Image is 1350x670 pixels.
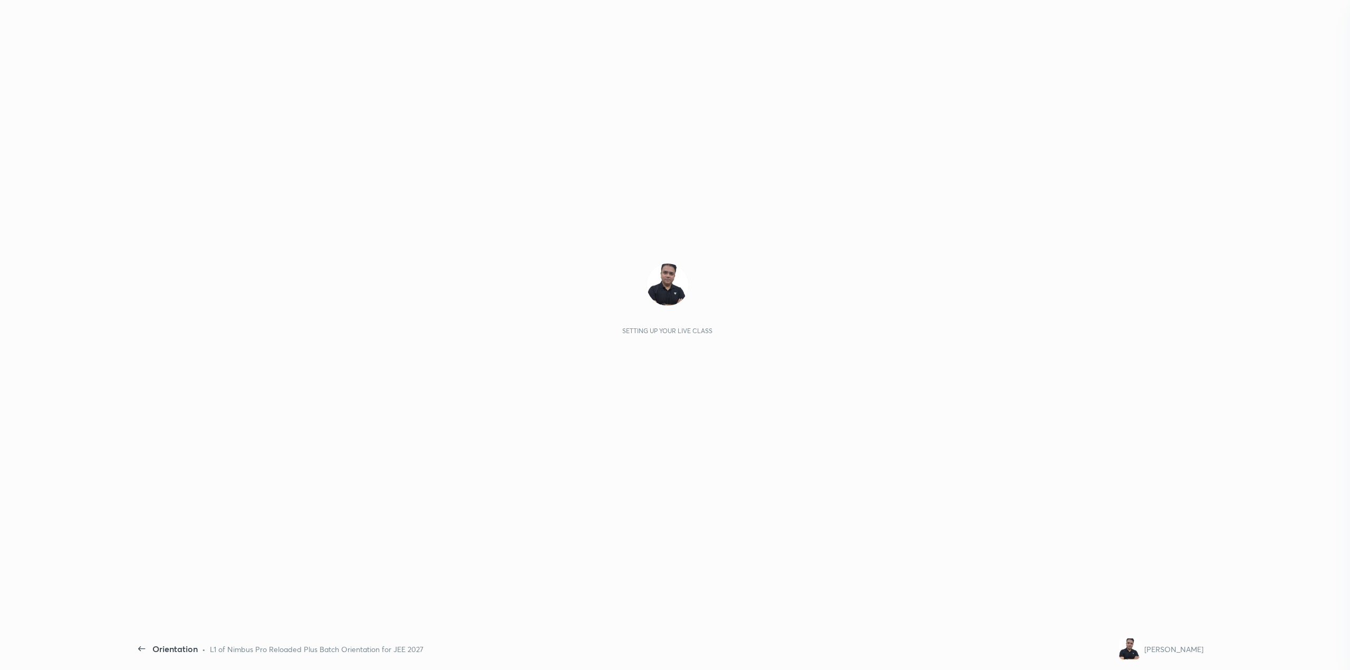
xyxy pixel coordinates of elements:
[1144,644,1203,655] div: [PERSON_NAME]
[202,644,206,655] div: •
[622,327,712,335] div: Setting up your live class
[647,264,689,306] img: d40932d52b0c415eb301489f8cfb2a5d.jpg
[210,644,423,655] div: L1 of Nimbus Pro Reloaded Plus Batch Orientation for JEE 2027
[1119,638,1140,659] img: d40932d52b0c415eb301489f8cfb2a5d.jpg
[152,643,198,655] div: Orientation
